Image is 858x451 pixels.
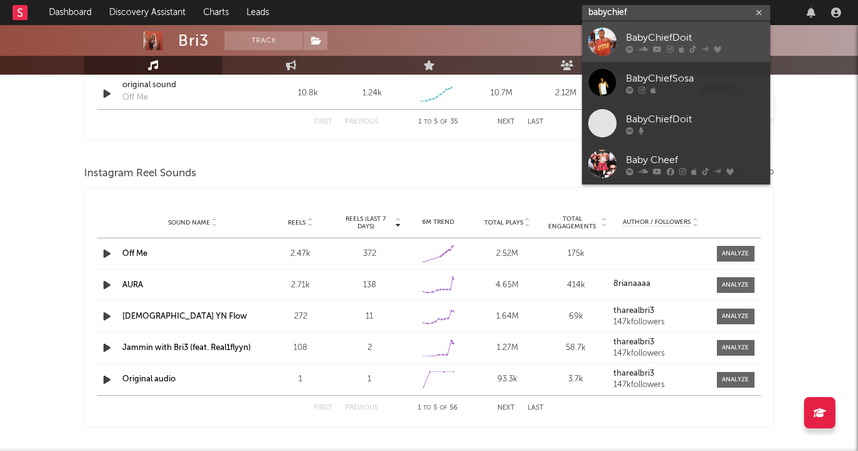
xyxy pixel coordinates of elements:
[338,248,401,260] div: 372
[122,344,251,352] a: Jammin with Bri3 (feat. Real1flyyn)
[613,369,707,378] a: tharealbri3
[497,119,515,125] button: Next
[338,342,401,354] div: 2
[345,119,378,125] button: Previous
[613,369,654,378] strong: tharealbri3
[288,219,305,226] span: Reels
[338,279,401,292] div: 138
[545,310,608,323] div: 69k
[269,373,332,386] div: 1
[582,5,770,21] input: Search for artists
[403,401,472,416] div: 1 5 56
[338,373,401,386] div: 1
[545,279,608,292] div: 414k
[440,119,448,125] span: of
[178,31,209,50] div: Bri3
[424,119,432,125] span: to
[122,92,148,104] div: Off Me
[476,342,539,354] div: 1.27M
[269,310,332,323] div: 272
[476,373,539,386] div: 93.3k
[613,349,707,358] div: 147k followers
[582,62,770,103] a: BabyChiefSosa
[613,280,707,289] a: 8rianaaaa
[537,87,595,100] div: 2.12M
[314,405,332,411] button: First
[626,112,764,127] div: BabyChiefDoit
[613,307,707,316] a: tharealbri3
[582,144,770,184] a: Baby Cheef
[626,71,764,86] div: BabyChiefSosa
[545,342,608,354] div: 58.7k
[122,281,143,289] a: AURA
[122,312,247,321] a: [DEMOGRAPHIC_DATA] YN Flow
[314,119,332,125] button: First
[527,119,544,125] button: Last
[613,280,650,288] strong: 8rianaaaa
[472,87,531,100] div: 10.7M
[497,405,515,411] button: Next
[338,310,401,323] div: 11
[582,103,770,144] a: BabyChiefDoit
[363,87,382,100] div: 1.24k
[545,215,600,230] span: Total Engagements
[269,342,332,354] div: 108
[545,248,608,260] div: 175k
[613,338,707,347] a: tharealbri3
[84,166,196,181] span: Instagram Reel Sounds
[423,405,431,411] span: to
[122,79,253,92] a: original sound
[269,248,332,260] div: 2.47k
[345,405,378,411] button: Previous
[403,115,472,130] div: 1 5 35
[613,338,654,346] strong: tharealbri3
[545,373,608,386] div: 3.7k
[122,250,147,258] a: Off Me
[407,218,470,227] div: 6M Trend
[476,310,539,323] div: 1.64M
[338,215,393,230] span: Reels (last 7 days)
[269,279,332,292] div: 2.71k
[484,219,523,226] span: Total Plays
[278,87,337,100] div: 10.8k
[476,279,539,292] div: 4.65M
[626,30,764,45] div: BabyChiefDoit
[440,405,447,411] span: of
[225,31,303,50] button: Track
[476,248,539,260] div: 2.52M
[626,152,764,167] div: Baby Cheef
[168,219,210,226] span: Sound Name
[613,307,654,315] strong: tharealbri3
[623,218,691,226] span: Author / Followers
[582,21,770,62] a: BabyChiefDoit
[122,375,176,383] a: Original audio
[613,318,707,327] div: 147k followers
[613,381,707,390] div: 147k followers
[527,405,544,411] button: Last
